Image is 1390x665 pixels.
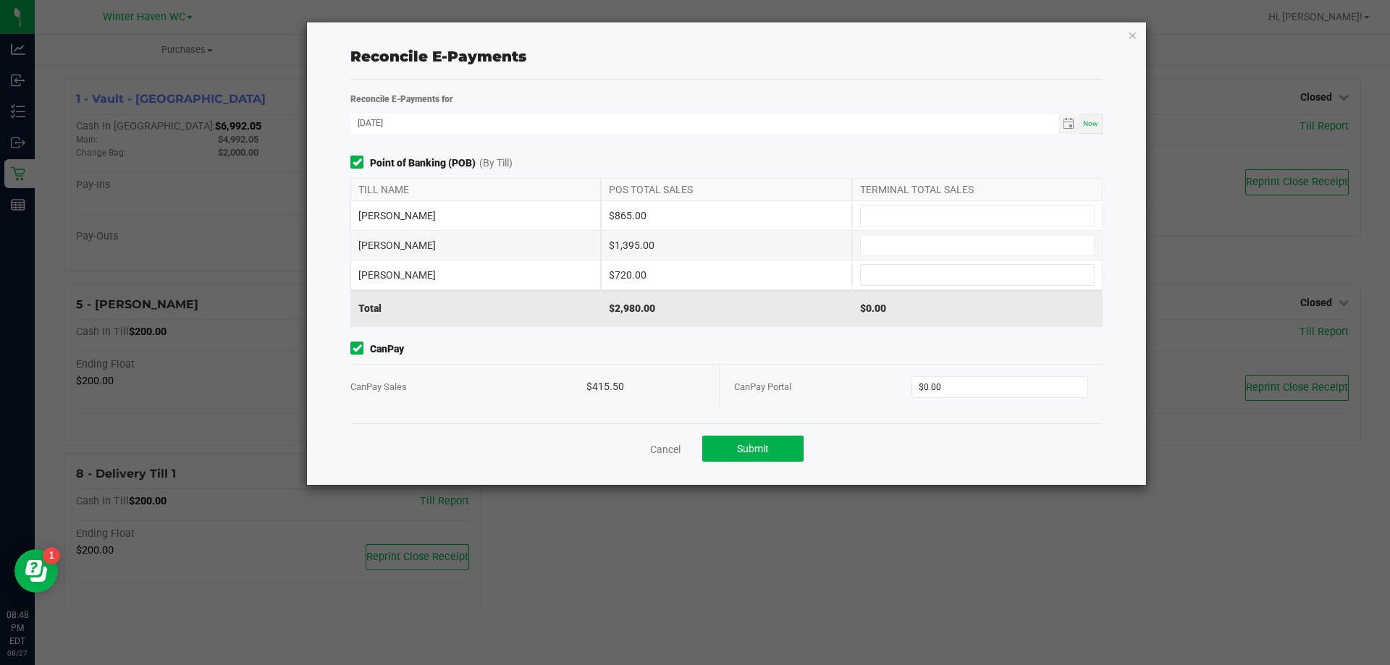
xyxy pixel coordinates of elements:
div: TERMINAL TOTAL SALES [852,179,1103,200]
span: (By Till) [479,156,513,171]
iframe: Resource center unread badge [43,547,60,564]
div: Reconcile E-Payments [350,46,1103,67]
div: $0.00 [852,290,1103,326]
strong: CanPay [370,342,404,357]
div: $720.00 [601,261,851,289]
span: Toggle calendar [1058,114,1079,134]
div: POS TOTAL SALES [601,179,851,200]
span: CanPay Sales [350,381,407,392]
strong: Point of Banking (POB) [370,156,476,171]
div: $1,395.00 [601,231,851,260]
div: $2,980.00 [601,290,851,326]
span: CanPay Portal [734,381,791,392]
iframe: Resource center [14,549,58,593]
form-toggle: Include in reconciliation [350,156,370,171]
div: $415.50 [586,365,704,409]
div: [PERSON_NAME] [350,261,601,289]
div: TILL NAME [350,179,601,200]
form-toggle: Include in reconciliation [350,342,370,357]
input: Date [350,114,1058,132]
span: Now [1083,119,1098,127]
a: Cancel [650,442,681,457]
div: [PERSON_NAME] [350,231,601,260]
button: Submit [702,436,804,462]
div: Total [350,290,601,326]
span: Submit [737,443,769,454]
div: $865.00 [601,201,851,230]
strong: Reconcile E-Payments for [350,94,453,104]
div: [PERSON_NAME] [350,201,601,230]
